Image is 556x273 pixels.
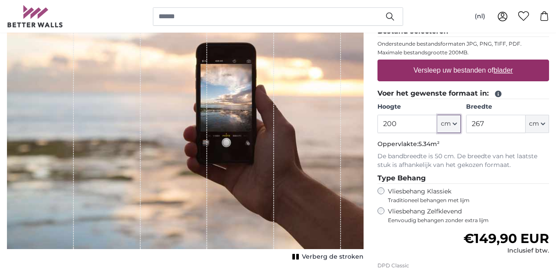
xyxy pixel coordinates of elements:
[529,120,539,128] span: cm
[290,251,364,263] button: Verberg de stroken
[377,140,549,149] p: Oppervlakte:
[410,62,516,79] label: Versleep uw bestanden of
[526,115,549,133] button: cm
[388,187,533,204] label: Vliesbehang Klassiek
[441,120,451,128] span: cm
[377,103,460,111] label: Hoogte
[388,217,549,224] span: Eenvoudig behangen zonder extra lijm
[377,88,549,99] legend: Voer het gewenste formaat in:
[463,246,549,255] div: Inclusief btw.
[418,140,440,148] span: 5.34m²
[468,9,492,24] button: (nl)
[7,5,63,27] img: Betterwalls
[388,197,533,204] span: Traditioneel behangen met lijm
[466,103,549,111] label: Breedte
[302,253,364,261] span: Verberg de stroken
[388,207,549,224] label: Vliesbehang Zelfklevend
[377,152,549,170] p: De bandbreedte is 50 cm. De breedte van het laatste stuk is afhankelijk van het gekozen formaat.
[463,230,549,246] span: €149,90 EUR
[377,262,549,269] p: DPD Classic
[493,67,513,74] u: blader
[377,49,549,56] p: Maximale bestandsgrootte 200MB.
[377,40,549,47] p: Ondersteunde bestandsformaten JPG, PNG, TIFF, PDF.
[377,173,549,184] legend: Type Behang
[437,115,461,133] button: cm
